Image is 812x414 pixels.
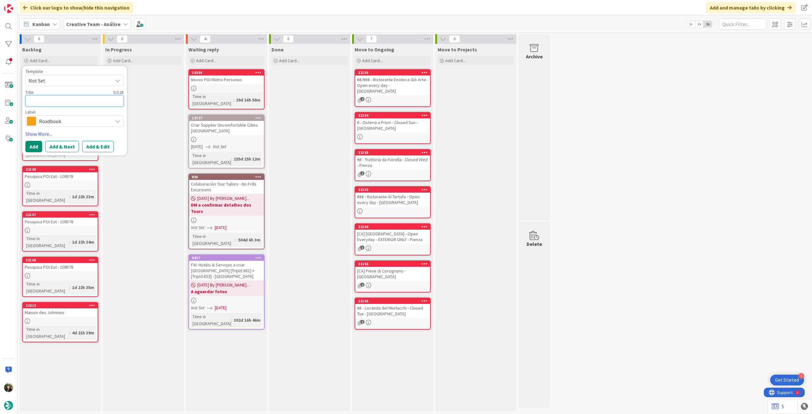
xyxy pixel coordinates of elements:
[355,70,430,76] div: 22155
[26,167,98,172] div: 22108
[355,70,430,95] div: 22155€€/€€€ - Ristorante Enoteca Giò Arte - Open every day - [GEOGRAPHIC_DATA]
[33,3,35,8] div: 4
[191,288,262,295] b: A aguardar fotos
[36,89,124,95] div: 0 / 128
[26,213,98,217] div: 22107
[23,167,98,172] div: 22108
[192,116,264,120] div: 13727
[526,53,543,60] div: Archive
[188,46,219,53] span: Waiting reply
[25,280,69,294] div: Time in [GEOGRAPHIC_DATA]
[19,2,133,13] div: Click our logo to show/hide this navigation
[196,58,216,63] span: Add Card...
[355,112,431,144] a: 22154€ - Osteria a Priori - Closed Sun - [GEOGRAPHIC_DATA]
[69,193,70,200] span: :
[70,239,96,246] div: 1d 22h 34m
[23,167,98,181] div: 22108Pesquisa POI Eat - 109578
[355,224,430,230] div: 22164
[358,187,430,192] div: 22153
[192,70,264,75] div: 19389
[232,317,262,324] div: 302d 16h 46m
[283,35,294,43] span: 0
[366,35,377,43] span: 7
[189,115,264,121] div: 13727
[358,299,430,303] div: 22156
[355,150,430,155] div: 22165
[358,150,430,155] div: 22165
[686,21,695,27] span: 1x
[192,256,264,260] div: 6937
[22,302,98,342] a: 22013Maison des JohnniesTime in [GEOGRAPHIC_DATA]:4d 21h 39m
[191,225,205,230] i: Not Set
[358,113,430,118] div: 22154
[45,141,79,152] button: Add & Next
[22,166,98,206] a: 22108Pesquisa POI Eat - 109578Time in [GEOGRAPHIC_DATA]:1d 22h 33m
[29,76,108,85] span: Not Set
[70,284,96,291] div: 1d 22h 35m
[25,235,69,249] div: Time in [GEOGRAPHIC_DATA]
[188,174,265,249] a: 805Colaboración Tour Tailors - No Frills Excursions[DATE] By [PERSON_NAME]...DM a confirmar detal...
[449,35,460,43] span: 0
[191,305,205,311] i: Not Set
[188,69,265,109] a: 19389Novos POI Matrix PersonasTime in [GEOGRAPHIC_DATA]:29d 16h 58m
[69,329,70,336] span: :
[25,69,43,74] span: Template
[695,21,704,27] span: 2x
[23,212,98,226] div: 22107Pesquisa POI Eat - 109578
[215,305,226,311] span: [DATE]
[360,97,364,101] span: 2
[234,96,262,103] div: 29d 16h 58m
[191,202,262,214] b: DM a confirmar detalhes dos Tours
[34,35,44,43] span: 6
[772,403,784,410] a: 5
[355,261,430,267] div: 22163
[355,113,430,132] div: 22154€ - Osteria a Priori - Closed Sun - [GEOGRAPHIC_DATA]
[22,257,98,297] a: 22106Pesquisa POI Eat - 109578Time in [GEOGRAPHIC_DATA]:1d 22h 35m
[189,121,264,135] div: Criar Supplier Uncomfortable Cities [GEOGRAPHIC_DATA]
[189,70,264,84] div: 19389Novos POI Matrix Personas
[237,236,262,243] div: 504d 6h 3m
[192,175,264,179] div: 805
[360,246,364,250] span: 1
[362,58,383,63] span: Add Card...
[355,230,430,244] div: [CA] [GEOGRAPHIC_DATA] - Open Everyday - EXTERIOR ONLY - Pienza
[23,212,98,218] div: 22107
[355,46,394,53] span: Move to Ongoing
[355,223,431,255] a: 22164[CA] [GEOGRAPHIC_DATA] - Open Everyday - EXTERIOR ONLY - Pienza
[189,174,264,180] div: 805
[355,155,430,169] div: €€ - Trattoria da Fiorella - Closed Wed - Pienza
[231,317,232,324] span: :
[355,304,430,318] div: €€ - Locanda del Morlacchi - Closed Tue - [GEOGRAPHIC_DATA]
[25,326,69,340] div: Time in [GEOGRAPHIC_DATA]
[355,260,431,292] a: 22163[CA] Pieve di Corsignano - [GEOGRAPHIC_DATA]
[213,144,226,149] i: Not Set
[355,149,431,181] a: 22165€€ - Trattoria da Fiorella - Closed Wed - Pienza
[25,141,42,152] button: Add
[706,2,796,13] div: Add and manage tabs by clicking
[39,117,109,126] span: Roadbook
[4,401,13,410] img: avatar
[32,20,50,28] span: Kanban
[82,141,114,152] button: Add & Edit
[358,70,430,75] div: 22155
[279,58,299,63] span: Add Card...
[191,313,231,327] div: Time in [GEOGRAPHIC_DATA]
[236,236,237,243] span: :
[355,76,430,95] div: €€/€€€ - Ristorante Enoteca Giò Arte - Open every day - [GEOGRAPHIC_DATA]
[22,211,98,252] a: 22107Pesquisa POI Eat - 109578Time in [GEOGRAPHIC_DATA]:1d 22h 34m
[360,320,364,324] span: 2
[355,267,430,281] div: [CA] Pieve di Corsignano - [GEOGRAPHIC_DATA]
[188,115,265,168] a: 13727Criar Supplier Uncomfortable Cities [GEOGRAPHIC_DATA][DATE]Not SetTime in [GEOGRAPHIC_DATA]:...
[355,193,430,207] div: €€€ - Ristorante Al Tartufo - Open every day - [GEOGRAPHIC_DATA]
[189,174,264,194] div: 805Colaboración Tour Tailors - No Frills Excursions
[13,1,29,9] span: Support
[191,143,203,150] span: [DATE]
[355,298,430,304] div: 22156
[358,262,430,266] div: 22163
[26,303,98,308] div: 22013
[233,96,234,103] span: :
[200,35,211,43] span: 4
[26,258,98,262] div: 22106
[272,46,284,53] span: Done
[113,58,133,63] span: Add Card...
